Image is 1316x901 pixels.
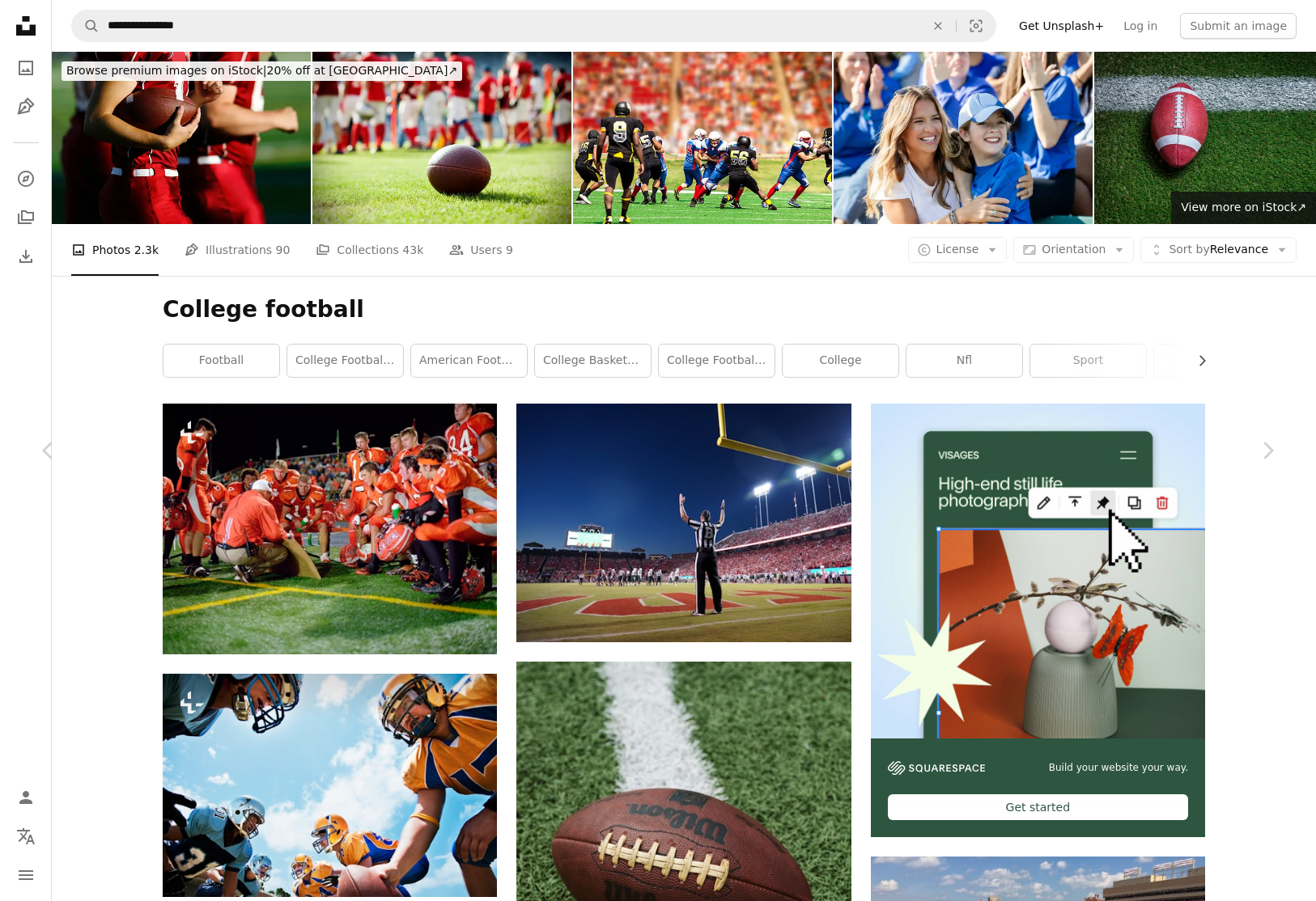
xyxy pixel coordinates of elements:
img: Mom and daughter hug while cheering on their favorite college football team [834,52,1093,224]
button: Language [10,820,42,852]
button: License [908,237,1008,263]
button: Sort byRelevance [1140,237,1297,263]
a: a group of young men playing a game of football [163,777,497,792]
a: Collections [10,201,42,234]
button: Search Unsplash [72,11,100,41]
span: 90 [276,241,291,259]
span: Build your website your way. [1049,761,1188,775]
img: Close up on an american football ball [312,52,571,224]
img: a group of young men playing a game of football [163,674,497,896]
button: Visual search [957,11,995,41]
button: Orientation [1013,237,1134,263]
span: License [936,243,979,256]
img: file-1606177908946-d1eed1cbe4f5image [888,761,985,775]
a: a group of football players kneel down on the field [163,522,497,536]
a: tailgate [1154,345,1270,377]
a: Download History [10,240,42,273]
span: 9 [506,241,513,259]
a: Illustrations 90 [185,224,290,276]
button: Menu [10,859,42,891]
a: college basketball [535,345,651,377]
a: Next [1219,373,1316,528]
a: a football player standing on a field with his arms in the air [516,515,851,530]
img: Football team's running back carries ball. Defenders. Stadium fans. Field. [573,52,832,224]
span: Orientation [1042,243,1106,256]
img: Football Team [52,52,311,224]
button: Submit an image [1180,13,1297,39]
a: Get Unsplash+ [1009,13,1114,39]
a: Users 9 [449,224,513,276]
a: View more on iStock↗ [1171,192,1316,224]
a: college football stadium [659,345,775,377]
a: college [783,345,898,377]
img: file-1723602894256-972c108553a7image [871,404,1205,738]
a: Browse premium images on iStock|20% off at [GEOGRAPHIC_DATA]↗ [52,52,472,91]
a: college football fans [287,345,403,377]
a: sport [1030,345,1146,377]
h1: College football [163,295,1205,324]
a: football [163,345,279,377]
a: Log in [1114,13,1167,39]
img: a football player standing on a field with his arms in the air [516,404,851,642]
button: scroll list to the right [1187,345,1205,377]
a: nfl [906,345,1022,377]
a: brown Wilson American football on grass [516,863,851,878]
span: Relevance [1169,242,1268,258]
a: Build your website your way.Get started [871,404,1205,837]
span: Browse premium images on iStock | [66,64,266,77]
button: Clear [920,11,956,41]
span: Sort by [1169,243,1209,256]
a: Illustrations [10,91,42,123]
form: Find visuals sitewide [71,10,996,42]
a: Collections 43k [316,224,423,276]
span: View more on iStock ↗ [1181,201,1306,214]
a: Explore [10,163,42,195]
a: Photos [10,52,42,84]
div: Get started [888,794,1188,820]
a: american football [411,345,527,377]
a: Log in / Sign up [10,781,42,814]
img: a group of football players kneel down on the field [163,404,497,654]
span: 20% off at [GEOGRAPHIC_DATA] ↗ [66,64,457,77]
span: 43k [402,241,423,259]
